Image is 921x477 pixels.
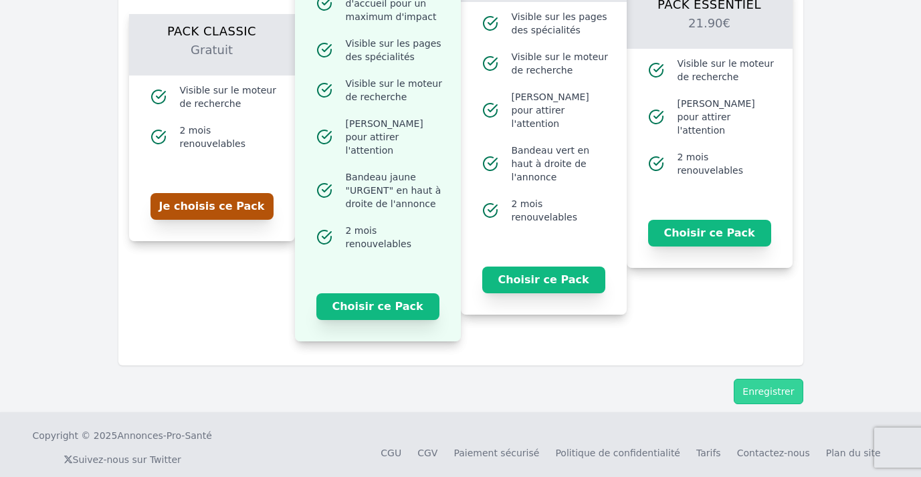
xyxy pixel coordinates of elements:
button: Choisir ce Pack [316,293,439,320]
span: 2 mois renouvelables [678,150,777,177]
a: Contactez-nous [737,448,810,458]
button: Je choisis ce Pack [150,193,274,220]
span: [PERSON_NAME] pour attirer l'attention [512,90,611,130]
span: Visible sur le moteur de recherche [512,50,611,77]
a: Plan du site [826,448,881,458]
a: Paiement sécurisé [453,448,539,458]
a: Annonces-Pro-Santé [117,429,211,442]
a: Suivez-nous sur Twitter [64,454,181,465]
span: Visible sur le moteur de recherche [346,77,445,104]
h1: Pack Classic [145,14,279,41]
a: Politique de confidentialité [555,448,680,458]
h2: 21.90€ [643,14,777,49]
a: CGV [417,448,437,458]
span: 2 mois renouvelables [180,124,279,150]
div: Copyright © 2025 [33,429,212,442]
span: [PERSON_NAME] pour attirer l'attention [346,117,445,157]
a: Tarifs [696,448,721,458]
span: Visible sur les pages des spécialités [512,10,611,37]
button: Enregistrer [734,379,803,404]
span: Visible sur le moteur de recherche [678,57,777,84]
span: Visible sur les pages des spécialités [346,37,445,63]
span: 2 mois renouvelables [346,224,445,251]
button: Choisir ce Pack [482,267,605,293]
button: Choisir ce Pack [648,220,771,247]
a: CGU [381,448,401,458]
span: [PERSON_NAME] pour attirer l'attention [678,97,777,137]
span: Bandeau vert en haut à droite de l'annonce [512,144,611,184]
span: 2 mois renouvelables [512,197,611,224]
span: Bandeau jaune "URGENT" en haut à droite de l'annonce [346,170,445,210]
span: Visible sur le moteur de recherche [180,84,279,110]
h2: Gratuit [145,41,279,75]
